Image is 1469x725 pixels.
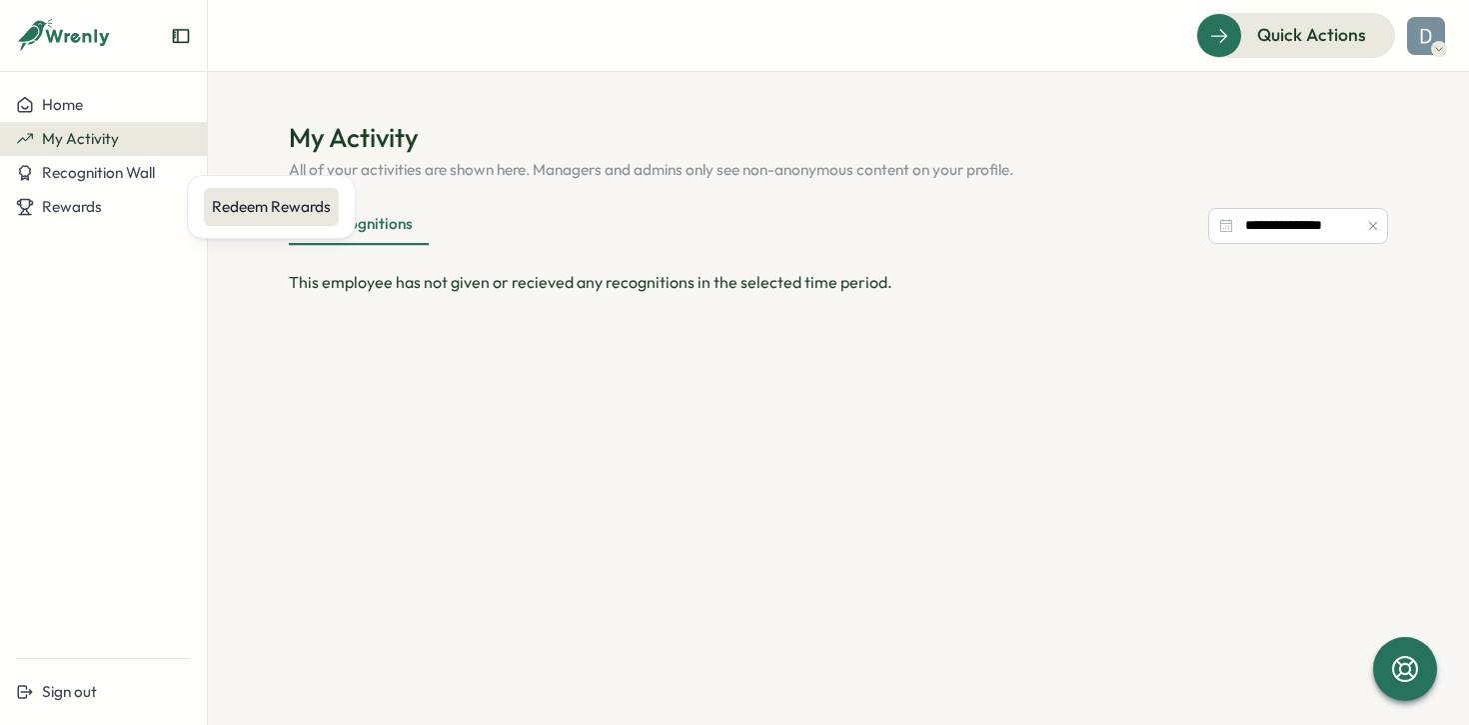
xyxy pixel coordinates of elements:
[1407,17,1445,55] img: Daniel Mayo
[1257,22,1366,48] span: Quick Actions
[212,196,331,218] div: Redeem Rewards
[289,270,1388,295] p: This employee has not given or recieved any recognitions in the selected time period.
[42,682,97,701] span: Sign out
[305,213,413,235] div: Recognitions
[42,163,155,182] span: Recognition Wall
[171,26,191,46] button: Expand sidebar
[42,129,119,148] span: My Activity
[289,120,1388,155] h1: My Activity
[42,95,83,114] span: Home
[42,197,102,216] span: Rewards
[204,188,339,226] a: Redeem Rewards
[1196,13,1395,57] button: Quick Actions
[289,159,1388,181] p: All of your activities are shown here. Managers and admins only see non-anonymous content on your...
